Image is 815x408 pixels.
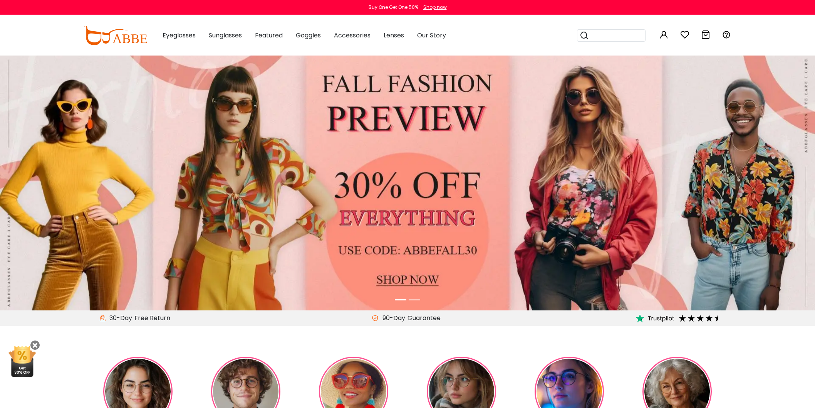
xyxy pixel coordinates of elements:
[384,31,404,40] span: Lenses
[132,314,173,323] div: Free Return
[8,346,37,377] img: mini welcome offer
[296,31,321,40] span: Goggles
[255,31,283,40] span: Featured
[379,314,405,323] span: 90-Day
[106,314,132,323] span: 30-Day
[419,4,447,10] a: Shop now
[417,31,446,40] span: Our Story
[209,31,242,40] span: Sunglasses
[405,314,443,323] div: Guarantee
[369,4,418,11] div: Buy One Get One 50%
[84,26,147,45] img: abbeglasses.com
[163,31,196,40] span: Eyeglasses
[423,4,447,11] div: Shop now
[334,31,371,40] span: Accessories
